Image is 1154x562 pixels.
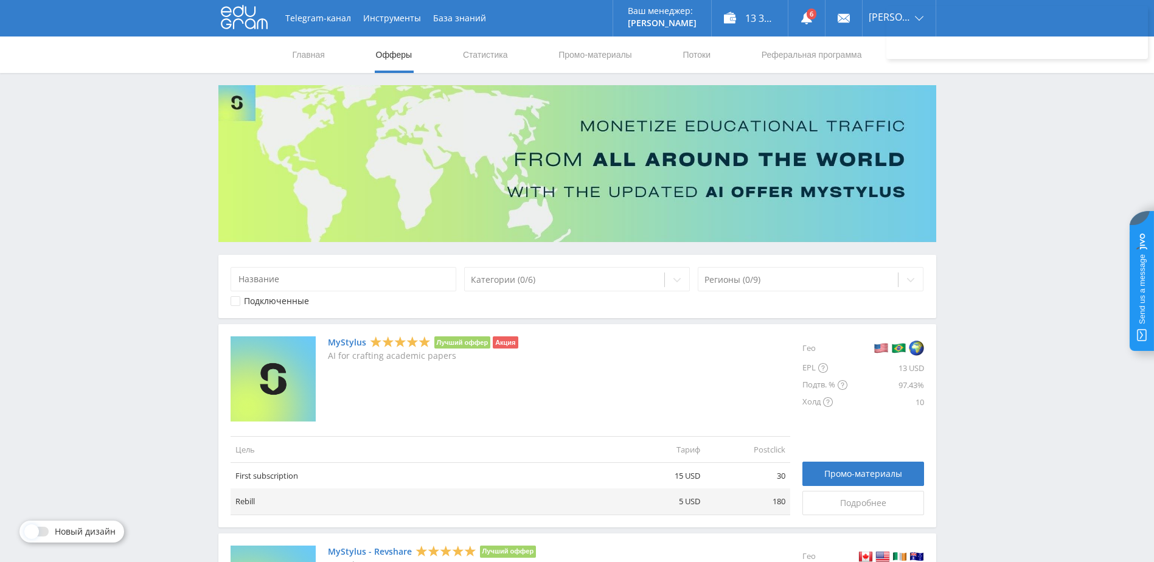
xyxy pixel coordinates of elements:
a: Потоки [681,36,712,73]
td: Тариф [620,436,705,462]
div: Гео [802,336,847,359]
td: 15 USD [620,463,705,489]
a: Реферальная программа [760,36,863,73]
td: 5 USD [620,488,705,515]
div: 5 Stars [415,544,476,557]
div: 97.43% [847,376,924,394]
span: Новый дизайн [55,527,116,536]
span: Промо-материалы [824,469,902,479]
td: 30 [705,463,790,489]
a: Офферы [375,36,414,73]
td: 180 [705,488,790,515]
div: 10 [847,394,924,411]
p: [PERSON_NAME] [628,18,697,28]
a: Промо-материалы [557,36,633,73]
img: MyStylus [231,336,316,421]
p: Ваш менеджер: [628,6,697,16]
td: Цель [231,436,620,462]
td: First subscription [231,463,620,489]
a: Подробнее [802,491,924,515]
td: Rebill [231,488,620,515]
div: 5 Stars [370,336,431,349]
div: Холд [802,394,847,411]
a: MyStylus - Revshare [328,547,412,557]
a: Промо-материалы [802,462,924,486]
div: Подключенные [244,296,309,306]
div: Подтв. % [802,376,847,394]
a: MyStylus [328,338,366,347]
div: EPL [802,359,847,376]
a: Главная [291,36,326,73]
li: Лучший оффер [480,546,537,558]
td: Postclick [705,436,790,462]
span: [PERSON_NAME] [869,12,911,22]
a: Статистика [462,36,509,73]
p: AI for crafting academic papers [328,351,518,361]
div: 13 USD [847,359,924,376]
img: Banner [218,85,936,242]
li: Лучший оффер [434,336,491,349]
span: Подробнее [840,498,886,508]
li: Акция [493,336,518,349]
input: Название [231,267,457,291]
